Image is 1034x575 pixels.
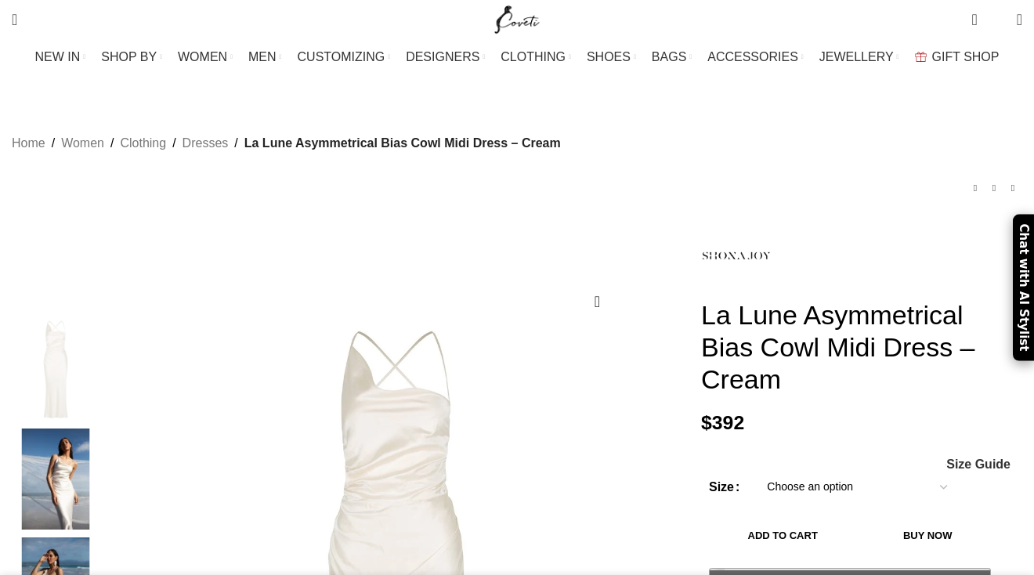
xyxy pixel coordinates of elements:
img: Shona Joy [701,221,772,291]
span: La Lune Asymmetrical Bias Cowl Midi Dress – Cream [244,133,561,154]
a: Clothing [120,133,166,154]
a: ACCESSORIES [707,42,804,73]
img: GiftBag [915,52,927,62]
span: BAGS [652,49,686,64]
h1: La Lune Asymmetrical Bias Cowl Midi Dress – Cream [701,299,1022,395]
button: Buy now [864,519,991,552]
a: Previous product [966,179,985,197]
span: CLOTHING [501,49,566,64]
a: SHOES [587,42,636,73]
bdi: 392 [701,412,744,433]
a: GIFT SHOP [915,42,1000,73]
a: Size Guide [945,458,1010,471]
span: SHOES [587,49,631,64]
label: Size [709,477,739,497]
span: MEN [248,49,277,64]
a: Next product [1003,179,1022,197]
span: ACCESSORIES [707,49,798,64]
span: 0 [973,8,985,20]
div: My Wishlist [989,4,1005,35]
a: Site logo [491,12,544,25]
span: SHOP BY [101,49,157,64]
span: JEWELLERY [819,49,894,64]
nav: Breadcrumb [12,133,561,154]
img: Shona Joy dress [8,319,103,421]
a: CLOTHING [501,42,571,73]
a: JEWELLERY [819,42,899,73]
button: Add to cart [709,519,856,552]
a: WOMEN [178,42,233,73]
a: DESIGNERS [406,42,485,73]
a: NEW IN [35,42,86,73]
a: Home [12,133,45,154]
span: CUSTOMIZING [298,49,385,64]
span: 0 [992,16,1004,27]
img: Shona Joy dress [8,429,103,530]
span: GIFT SHOP [932,49,1000,64]
span: Size Guide [946,458,1010,471]
span: NEW IN [35,49,81,64]
span: WOMEN [178,49,227,64]
a: BAGS [652,42,692,73]
span: DESIGNERS [406,49,479,64]
a: Search [4,4,25,35]
a: SHOP BY [101,42,162,73]
a: Women [61,133,104,154]
a: 0 [963,4,985,35]
a: CUSTOMIZING [298,42,391,73]
span: $ [701,412,712,433]
div: Main navigation [4,42,1030,73]
a: MEN [248,42,281,73]
a: Dresses [183,133,229,154]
